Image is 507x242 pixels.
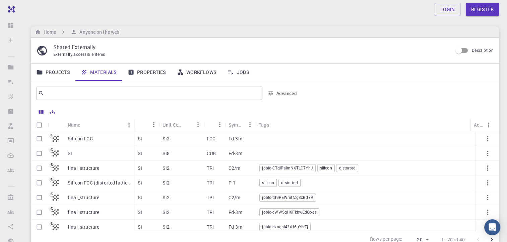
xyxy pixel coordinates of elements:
span: jobId-CTqiRaimNXTLC7YhJ [260,165,315,171]
a: Properties [122,64,172,81]
span: silicon [318,165,334,171]
div: Symmetry [225,118,255,131]
p: Si2 [163,209,170,216]
p: Si2 [163,165,170,171]
img: logo [5,6,15,13]
button: Sort [80,120,91,130]
p: Silicon FCC (distorted lattice) [68,179,131,186]
button: Advanced [265,88,300,99]
p: P-1 [229,179,236,186]
a: Login [435,3,460,16]
p: Si2 [163,135,170,142]
p: Si [138,165,142,171]
p: TRI [207,209,214,216]
p: TRI [207,194,214,201]
span: Description [472,47,494,53]
p: Si [138,179,142,186]
span: distorted [279,180,300,186]
div: Lattice [203,118,225,131]
button: Sort [138,119,148,130]
p: Fd-3m [229,135,242,142]
button: Menu [148,119,159,130]
p: FCC [207,135,215,142]
span: jobId-ekngai43tH6uYisTj [260,224,310,230]
a: Jobs [222,64,255,81]
button: Sort [207,119,217,130]
button: Menu [469,119,480,130]
button: Menu [483,120,494,130]
h6: Anyone on the web [77,28,119,36]
a: Materials [75,64,122,81]
p: C2/m [229,165,241,171]
p: Fd-3m [229,209,242,216]
div: Actions [470,118,494,131]
div: Unit Cell Formula [159,118,203,131]
p: CUB [207,150,216,157]
button: Menu [214,119,225,130]
a: Register [466,3,499,16]
button: Menu [245,119,255,130]
span: silicon [260,180,276,186]
p: Si [138,224,142,230]
div: Formula [134,118,159,131]
p: Si [138,135,142,142]
div: Actions [474,118,483,131]
button: Menu [124,120,134,130]
div: Tags [259,118,269,131]
p: Silicon FCC [68,135,93,142]
span: jobId-cWWSqH6FkbwEdQods [260,209,319,215]
p: Si [138,194,142,201]
p: final_structure [68,209,99,216]
p: Shared Externally [53,43,447,51]
p: Si [138,150,142,157]
p: Si [138,209,142,216]
span: jobId-td9REWmffZg3xBd7R [260,195,315,200]
p: final_structure [68,165,99,171]
button: Menu [193,119,203,130]
h6: Home [41,28,56,36]
p: Si2 [163,194,170,201]
span: Externally accessible items [53,51,105,57]
p: TRI [207,165,214,171]
div: Open Intercom Messenger [484,219,500,235]
div: Icon [48,118,64,131]
div: Tags [255,118,480,131]
p: Fd-3m [229,150,242,157]
p: Si [68,150,72,157]
nav: breadcrumb [34,28,121,36]
div: Symmetry [229,118,245,131]
div: Name [68,118,80,131]
span: distorted [336,165,358,171]
p: C2/m [229,194,241,201]
a: Workflows [172,64,222,81]
button: Sort [182,119,193,130]
button: Columns [36,107,47,117]
a: Projects [31,64,75,81]
p: Si2 [163,224,170,230]
p: Si8 [163,150,170,157]
p: Si2 [163,179,170,186]
p: final_structure [68,224,99,230]
div: Name [64,118,134,131]
button: Sort [269,119,280,130]
p: final_structure [68,194,99,201]
p: Fd-3m [229,224,242,230]
p: TRI [207,224,214,230]
div: Unit Cell Formula [163,118,182,131]
button: Export [47,107,58,117]
p: TRI [207,179,214,186]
